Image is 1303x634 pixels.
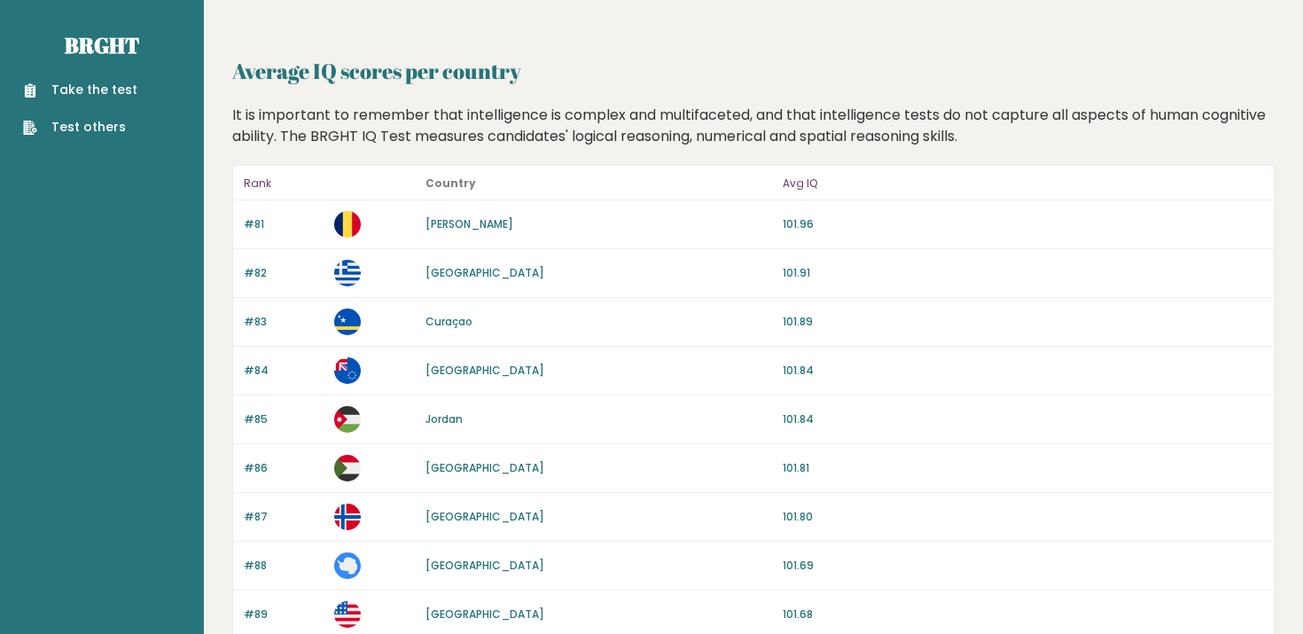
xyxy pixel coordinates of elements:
[425,363,544,378] a: [GEOGRAPHIC_DATA]
[783,411,1263,427] p: 101.84
[425,607,544,622] a: [GEOGRAPHIC_DATA]
[334,260,361,286] img: gr.svg
[783,363,1263,379] p: 101.84
[244,460,324,476] p: #86
[334,504,361,530] img: bv.svg
[334,406,361,433] img: jo.svg
[244,265,324,281] p: #82
[783,460,1263,476] p: 101.81
[244,509,324,525] p: #87
[244,216,324,232] p: #81
[425,509,544,524] a: [GEOGRAPHIC_DATA]
[425,216,513,231] a: [PERSON_NAME]
[244,173,324,194] p: Rank
[425,411,463,427] a: Jordan
[244,558,324,574] p: #88
[334,309,361,335] img: cw.svg
[783,216,1263,232] p: 101.96
[244,314,324,330] p: #83
[783,265,1263,281] p: 101.91
[65,31,139,59] a: Brght
[226,105,1282,147] div: It is important to remember that intelligence is complex and multifaceted, and that intelligence ...
[244,411,324,427] p: #85
[425,314,472,329] a: Curaçao
[783,509,1263,525] p: 101.80
[425,558,544,573] a: [GEOGRAPHIC_DATA]
[232,55,1275,87] h2: Average IQ scores per country
[334,455,361,481] img: sd.svg
[783,558,1263,574] p: 101.69
[425,460,544,475] a: [GEOGRAPHIC_DATA]
[425,176,476,191] b: Country
[334,601,361,628] img: us.svg
[23,81,137,99] a: Take the test
[783,314,1263,330] p: 101.89
[244,607,324,622] p: #89
[244,363,324,379] p: #84
[334,552,361,579] img: aq.svg
[783,173,1263,194] p: Avg IQ
[425,265,544,280] a: [GEOGRAPHIC_DATA]
[334,211,361,238] img: td.svg
[783,607,1263,622] p: 101.68
[23,118,137,137] a: Test others
[334,357,361,384] img: ck.svg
